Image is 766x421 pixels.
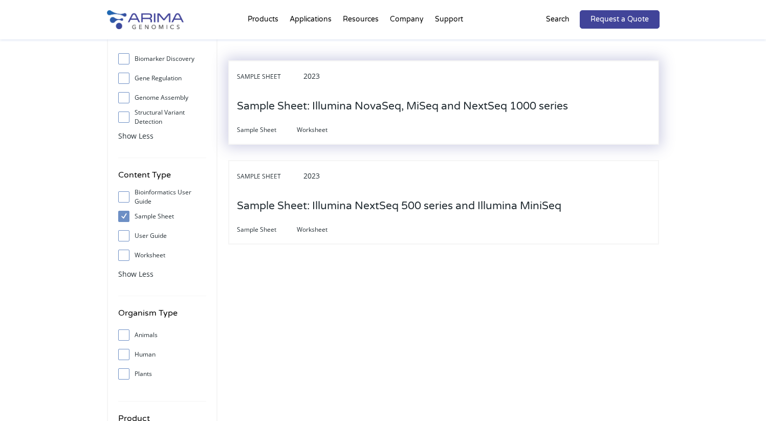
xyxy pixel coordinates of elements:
[237,224,297,236] span: Sample Sheet
[118,209,206,224] label: Sample Sheet
[237,71,301,83] span: Sample Sheet
[237,190,561,222] h3: Sample Sheet: Illumina NextSeq 500 series and Illumina MiniSeq
[118,109,206,125] label: Structural Variant Detection
[118,30,206,51] h4: Area of Interest
[118,90,206,105] label: Genome Assembly
[237,201,561,212] a: Sample Sheet: Illumina NextSeq 500 series and Illumina MiniSeq
[237,101,568,112] a: Sample Sheet: Illumina NovaSeq, MiSeq and NextSeq 1000 series
[303,171,320,181] span: 2023
[118,347,206,362] label: Human
[303,71,320,81] span: 2023
[118,306,206,327] h4: Organism Type
[237,124,297,136] span: Sample Sheet
[297,224,348,236] span: Worksheet
[237,170,301,183] span: Sample Sheet
[118,189,206,205] label: Bioinformatics User Guide
[118,269,154,279] span: Show Less
[107,10,184,29] img: Arima-Genomics-logo
[118,71,206,86] label: Gene Regulation
[118,327,206,343] label: Animals
[118,248,206,263] label: Worksheet
[118,228,206,243] label: User Guide
[118,51,206,67] label: Biomarker Discovery
[580,10,660,29] a: Request a Quote
[297,124,348,136] span: Worksheet
[118,366,206,382] label: Plants
[118,168,206,189] h4: Content Type
[237,91,568,122] h3: Sample Sheet: Illumina NovaSeq, MiSeq and NextSeq 1000 series
[546,13,570,26] p: Search
[118,131,154,141] span: Show Less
